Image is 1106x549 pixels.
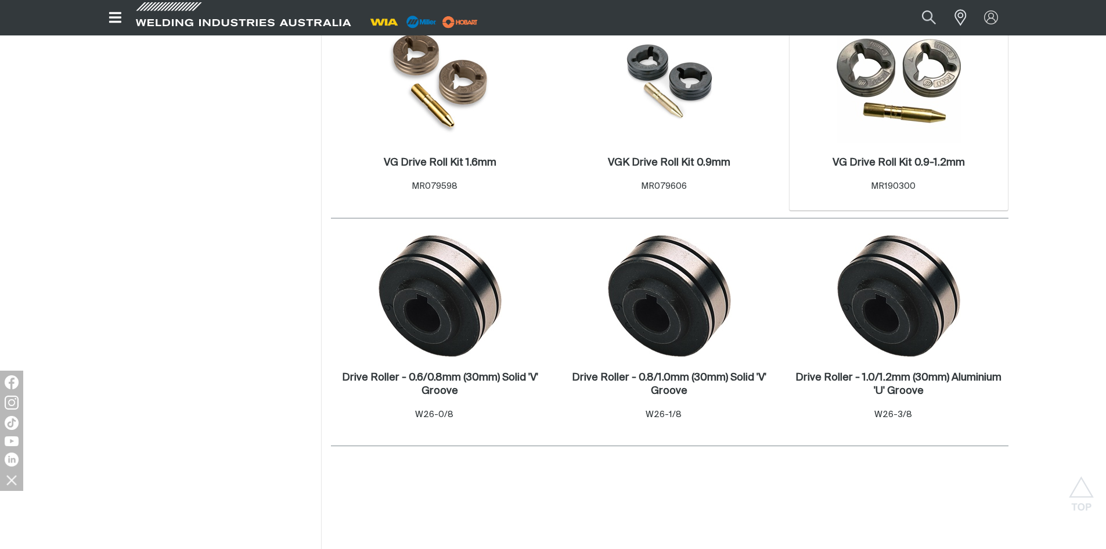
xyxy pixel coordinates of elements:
[837,19,961,143] img: VG Drive Roll Kit 0.9-1.2mm
[607,234,732,358] img: Drive Roller - 0.8/1.0mm (30mm) Solid 'V' Groove
[342,372,538,396] h2: Drive Roller - 0.6/0.8mm (30mm) Solid 'V' Groove
[607,25,732,137] img: VGK Drive Roll Kit 0.9mm
[337,371,544,398] a: Drive Roller - 0.6/0.8mm (30mm) Solid 'V' Groove
[5,436,19,446] img: YouTube
[5,375,19,389] img: Facebook
[566,371,773,398] a: Drive Roller - 0.8/1.0mm (30mm) Solid 'V' Groove
[378,234,502,358] img: Drive Roller - 0.6/0.8mm (30mm) Solid 'V' Groove
[5,396,19,410] img: Instagram
[874,410,912,419] span: W26-3/8
[608,156,730,170] a: VGK Drive Roll Kit 0.9mm
[795,372,1001,396] h2: Drive Roller - 1.0/1.2mm (30mm) Aluminium 'U' Groove
[439,13,481,31] img: miller
[871,182,916,191] span: MR190300
[795,371,1003,398] a: Drive Roller - 1.0/1.2mm (30mm) Aluminium 'U' Groove
[439,17,481,26] a: miller
[1068,476,1094,503] button: Scroll to top
[572,372,766,396] h2: Drive Roller - 0.8/1.0mm (30mm) Solid 'V' Groove
[384,157,496,168] h2: VG Drive Roll Kit 1.6mm
[608,157,730,168] h2: VGK Drive Roll Kit 0.9mm
[412,182,457,191] span: MR079598
[833,156,965,170] a: VG Drive Roll Kit 0.9-1.2mm
[837,234,961,358] img: Drive Roller - 1.0/1.2mm (30mm) Aluminium 'U' Groove
[646,410,682,419] span: W26-1/8
[894,5,948,31] input: Product name or item number...
[381,19,499,143] img: VG Drive Roll Kit 1.6mm
[909,5,949,31] button: Search products
[384,156,496,170] a: VG Drive Roll Kit 1.6mm
[5,416,19,430] img: TikTok
[641,182,687,191] span: MR079606
[415,410,453,419] span: W26-0/8
[5,453,19,467] img: LinkedIn
[2,470,21,490] img: hide socials
[833,157,965,168] h2: VG Drive Roll Kit 0.9-1.2mm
